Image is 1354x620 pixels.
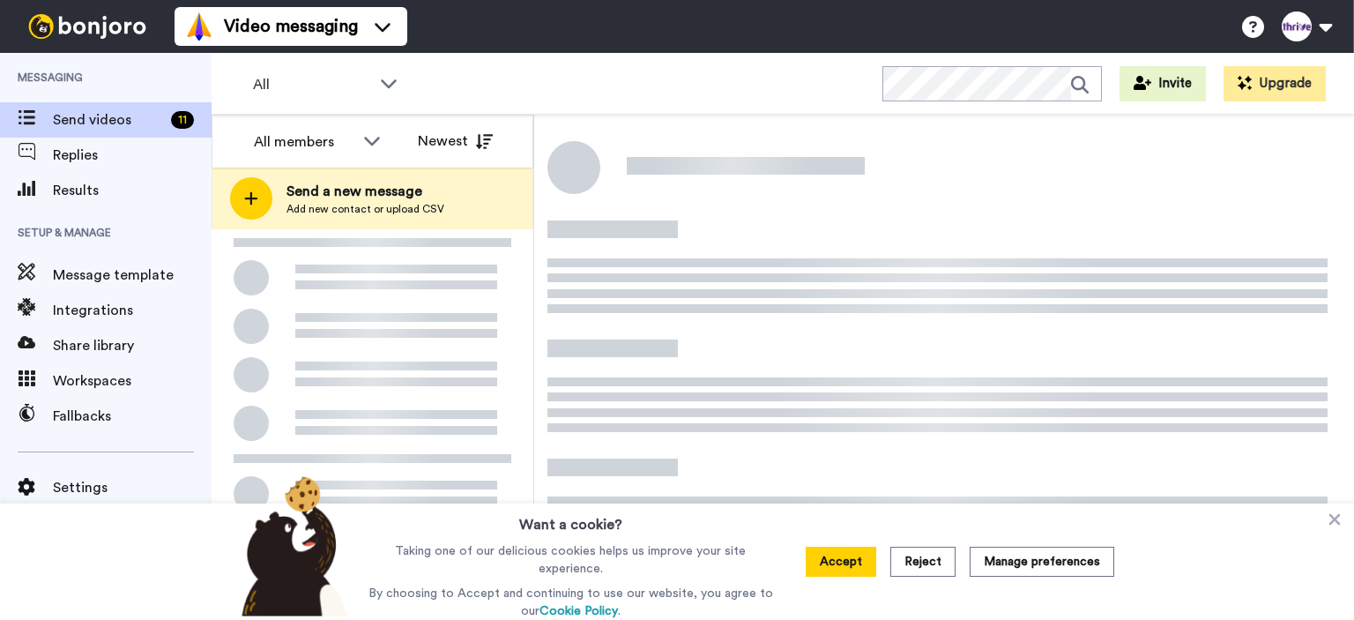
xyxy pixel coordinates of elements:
[53,145,212,166] span: Replies
[286,202,444,216] span: Add new contact or upload CSV
[226,475,356,616] img: bear-with-cookie.png
[53,370,212,392] span: Workspaces
[539,605,618,617] a: Cookie Policy
[254,131,354,153] div: All members
[364,585,777,620] p: By choosing to Accept and continuing to use our website, you agree to our .
[519,504,622,535] h3: Want a cookie?
[224,14,358,39] span: Video messaging
[253,74,371,95] span: All
[171,111,194,129] div: 11
[53,109,164,131] span: Send videos
[970,547,1114,577] button: Manage preferences
[364,542,777,578] p: Taking one of our delicious cookies helps us improve your site experience.
[1120,66,1206,101] button: Invite
[21,14,153,39] img: bj-logo-header-white.svg
[286,181,444,202] span: Send a new message
[890,547,956,577] button: Reject
[53,300,212,321] span: Integrations
[53,406,212,427] span: Fallbacks
[1224,66,1326,101] button: Upgrade
[53,477,212,498] span: Settings
[53,180,212,201] span: Results
[185,12,213,41] img: vm-color.svg
[53,265,212,286] span: Message template
[405,123,506,159] button: Newest
[806,547,876,577] button: Accept
[53,335,212,356] span: Share library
